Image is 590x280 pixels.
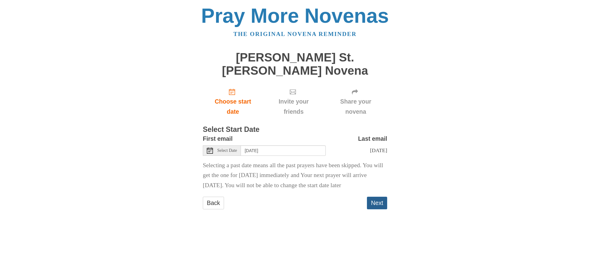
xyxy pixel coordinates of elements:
[367,197,387,209] button: Next
[330,97,381,117] span: Share your novena
[203,134,233,144] label: First email
[241,145,326,156] input: Use the arrow keys to pick a date
[358,134,387,144] label: Last email
[209,97,257,117] span: Choose start date
[234,31,357,37] a: The original novena reminder
[203,160,387,191] p: Selecting a past date means all the past prayers have been skipped. You will get the one for [DAT...
[324,83,387,120] div: Click "Next" to confirm your start date first.
[269,97,318,117] span: Invite your friends
[201,4,389,27] a: Pray More Novenas
[203,197,224,209] a: Back
[263,83,324,120] div: Click "Next" to confirm your start date first.
[203,83,263,120] a: Choose start date
[203,51,387,77] h1: [PERSON_NAME] St. [PERSON_NAME] Novena
[203,126,387,134] h3: Select Start Date
[217,148,237,153] span: Select Date
[370,147,387,153] span: [DATE]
